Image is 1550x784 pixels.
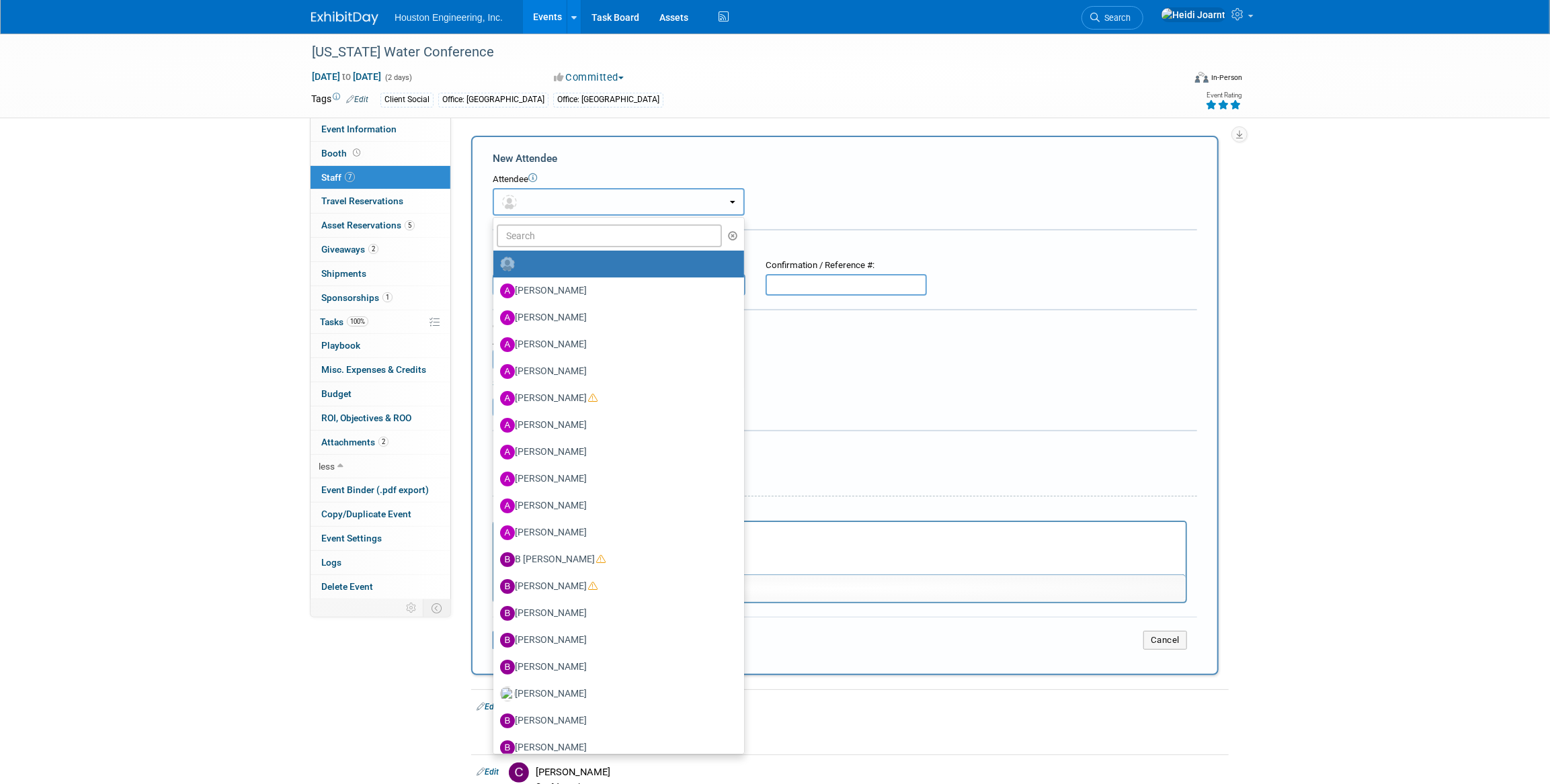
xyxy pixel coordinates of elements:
span: 1 [382,292,393,302]
a: Event Settings [311,527,450,550]
label: [PERSON_NAME] [500,280,731,302]
div: Office: [GEOGRAPHIC_DATA] [553,93,663,107]
td: Tags [311,92,368,107]
label: [PERSON_NAME] [500,334,731,355]
span: 2 [378,437,389,447]
span: 2 [368,244,378,254]
label: [PERSON_NAME] [500,388,731,409]
img: A.jpg [500,364,515,379]
div: Office: [GEOGRAPHIC_DATA] [438,93,548,107]
a: Edit [477,767,499,777]
img: A.jpg [500,472,515,486]
a: Edit [346,95,368,104]
div: Event Rating [1205,92,1241,99]
a: Tasks100% [311,310,450,334]
label: [PERSON_NAME] [500,441,731,463]
img: Format-Inperson.png [1195,72,1209,83]
img: B.jpg [500,579,515,594]
label: [PERSON_NAME] [500,522,731,543]
label: [PERSON_NAME] [500,683,731,705]
a: Event Information [311,118,450,141]
div: Presenter [536,717,1223,728]
span: [DATE] [DATE] [311,71,382,83]
img: A.jpg [500,391,515,406]
img: B.jpg [500,713,515,728]
img: A.jpg [500,337,515,352]
label: [PERSON_NAME] [500,710,731,732]
label: [PERSON_NAME] [500,737,731,758]
span: Logs [321,557,341,568]
label: [PERSON_NAME] [500,415,731,436]
span: Playbook [321,340,360,351]
img: A.jpg [500,498,515,513]
label: [PERSON_NAME] [500,576,731,597]
img: Heidi Joarnt [1161,7,1226,22]
span: 7 [345,172,355,182]
div: Cost: [493,320,1197,333]
img: A.jpg [500,310,515,325]
div: [US_STATE] Water Conference [307,40,1163,64]
input: Search [497,224,722,247]
label: [PERSON_NAME] [500,361,731,382]
label: [PERSON_NAME] [500,603,731,624]
a: Logs [311,551,450,574]
img: A.jpg [500,284,515,298]
span: Asset Reservations [321,220,415,230]
span: Copy/Duplicate Event [321,509,411,519]
span: Travel Reservations [321,195,403,206]
label: [PERSON_NAME] [500,495,731,517]
span: Search [1100,13,1131,23]
img: B.jpg [500,740,515,755]
span: Event Binder (.pdf export) [321,484,429,495]
a: Copy/Duplicate Event [311,503,450,526]
div: Notes [493,506,1187,519]
span: Delete Event [321,581,373,592]
label: B [PERSON_NAME] [500,549,731,570]
img: A.jpg [500,418,515,433]
div: In-Person [1211,73,1242,83]
span: Giveaways [321,244,378,255]
a: Booth [311,142,450,165]
a: Staff7 [311,166,450,189]
img: B.jpg [500,660,515,674]
img: A.jpg [500,525,515,540]
a: Misc. Expenses & Credits [311,358,450,382]
td: Personalize Event Tab Strip [400,599,423,617]
span: Tasks [320,316,368,327]
img: B.jpg [500,552,515,567]
span: Booth not reserved yet [350,148,363,158]
label: [PERSON_NAME] [500,629,731,651]
div: Event Format [1104,70,1242,90]
span: Houston Engineering, Inc. [395,12,503,23]
button: Cancel [1143,631,1187,650]
a: Event Binder (.pdf export) [311,478,450,502]
a: ROI, Objectives & ROO [311,406,450,430]
img: Unassigned-User-Icon.png [500,257,515,271]
a: Travel Reservations [311,189,450,213]
div: [PERSON_NAME] [536,701,1223,713]
a: Asset Reservations5 [311,214,450,237]
a: Shipments [311,262,450,286]
a: Edit [477,702,499,711]
span: Attachments [321,437,389,447]
div: Misc. Attachments & Notes [493,440,1197,453]
a: less [311,455,450,478]
div: New Attendee [493,151,1197,166]
td: Toggle Event Tabs [423,599,451,617]
img: B.jpg [500,633,515,648]
a: Delete Event [311,575,450,599]
img: C.jpg [509,763,529,783]
a: Giveaways2 [311,238,450,261]
span: Staff [321,172,355,183]
div: [PERSON_NAME] [536,766,1223,779]
div: Registration / Ticket Info (optional) [493,239,1197,253]
div: Attendee [493,173,1197,186]
label: [PERSON_NAME] [500,656,731,678]
img: B.jpg [500,606,515,621]
span: ROI, Objectives & ROO [321,412,411,423]
a: Search [1082,6,1143,30]
span: to [340,71,353,82]
iframe: Rich Text Area [494,522,1186,574]
span: less [319,461,335,472]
